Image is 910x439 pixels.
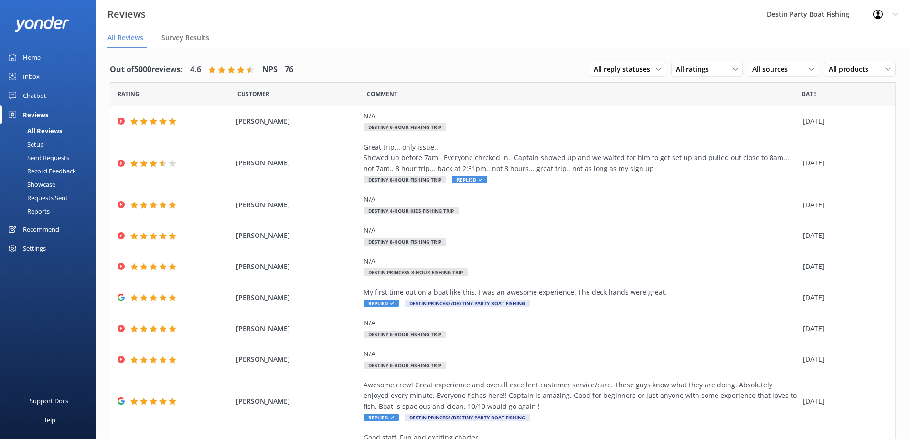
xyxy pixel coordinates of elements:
div: [DATE] [803,323,883,334]
img: yonder-white-logo.png [14,16,69,32]
div: Send Requests [6,151,69,164]
div: [DATE] [803,261,883,272]
a: Setup [6,138,96,151]
div: N/A [364,349,798,359]
a: Requests Sent [6,191,96,204]
span: All products [829,64,874,75]
span: Replied [452,176,487,183]
span: Destiny 6-Hour Fishing Trip [364,331,446,338]
div: Recommend [23,220,59,239]
span: All sources [752,64,793,75]
div: [DATE] [803,200,883,210]
div: N/A [364,318,798,328]
span: [PERSON_NAME] [236,292,359,303]
div: N/A [364,225,798,236]
span: Date [237,89,269,98]
div: [DATE] [803,230,883,241]
div: [DATE] [803,116,883,127]
div: N/A [364,256,798,267]
span: Destiny 6-Hour Fishing Trip [364,123,446,131]
span: [PERSON_NAME] [236,200,359,210]
div: Awesome crew! Great experience and overall excellent customer service/care. These guys know what ... [364,380,798,412]
div: My first time out on a boat like this. I was an awesome experience. The deck hands were great. [364,287,798,298]
div: [DATE] [803,158,883,168]
div: Record Feedback [6,164,76,178]
div: Great trip... only issue.. Showed up before 7am. Everyone chrcked in. Captain showed up and we wa... [364,142,798,174]
div: Settings [23,239,46,258]
span: Question [367,89,397,98]
h4: 4.6 [190,64,201,76]
div: N/A [364,194,798,204]
span: Date [802,89,816,98]
span: Destiny 8-Hour Fishing Trip [364,238,446,246]
span: All Reviews [107,33,143,43]
span: [PERSON_NAME] [236,323,359,334]
h4: Out of 5000 reviews: [110,64,183,76]
h4: 76 [285,64,293,76]
div: Help [42,410,55,429]
div: All Reviews [6,124,62,138]
h4: NPS [262,64,278,76]
div: N/A [364,111,798,121]
span: [PERSON_NAME] [236,158,359,168]
div: Chatbot [23,86,46,105]
div: Support Docs [30,391,68,410]
span: Destin Princess 8-Hour Fishing Trip [364,268,468,276]
span: Replied [364,414,399,421]
h3: Reviews [107,7,146,22]
div: Showcase [6,178,55,191]
span: [PERSON_NAME] [236,116,359,127]
span: [PERSON_NAME] [236,261,359,272]
div: [DATE] [803,292,883,303]
span: Date [118,89,139,98]
span: [PERSON_NAME] [236,354,359,364]
div: Requests Sent [6,191,68,204]
div: Reviews [23,105,48,124]
div: [DATE] [803,396,883,407]
div: Inbox [23,67,40,86]
span: Destin Princess/Destiny Party Boat Fishing [405,414,530,421]
span: Destiny 8-Hour Fishing Trip [364,176,446,183]
a: Reports [6,204,96,218]
span: [PERSON_NAME] [236,230,359,241]
div: Reports [6,204,50,218]
span: Survey Results [161,33,209,43]
span: [PERSON_NAME] [236,396,359,407]
div: Home [23,48,41,67]
a: Send Requests [6,151,96,164]
span: Destiny 4-Hour Kids Fishing Trip [364,207,459,214]
span: Destin Princess/Destiny Party Boat Fishing [405,300,530,307]
a: All Reviews [6,124,96,138]
a: Showcase [6,178,96,191]
span: All ratings [676,64,715,75]
div: [DATE] [803,354,883,364]
span: Replied [364,300,399,307]
span: All reply statuses [594,64,656,75]
div: Setup [6,138,44,151]
span: Destiny 6-Hour Fishing Trip [364,362,446,369]
a: Record Feedback [6,164,96,178]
